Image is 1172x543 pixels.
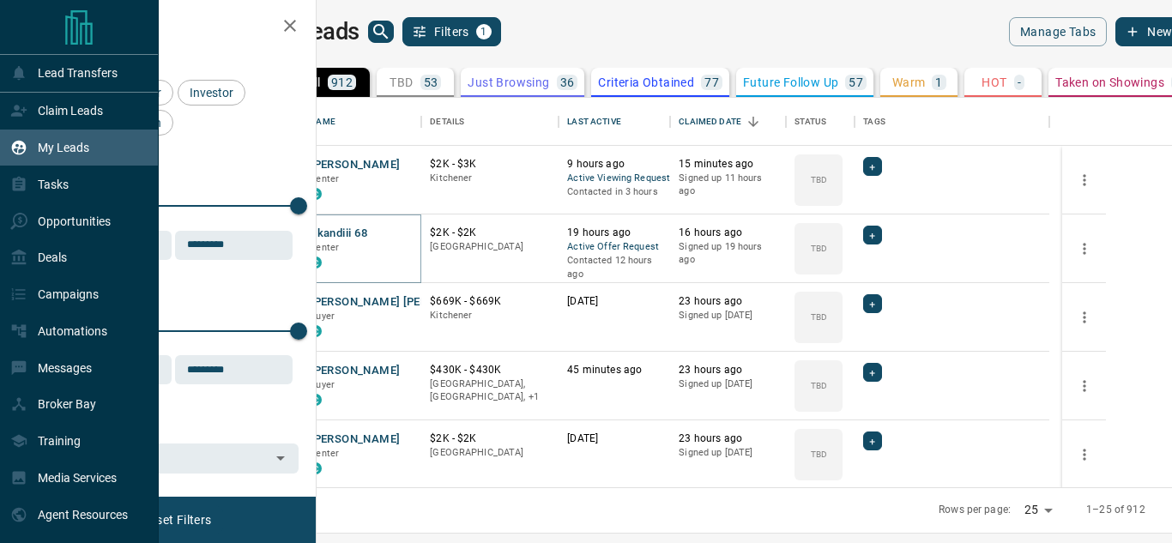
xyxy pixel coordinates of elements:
div: 25 [1018,498,1059,522]
span: Renter [310,448,339,459]
p: 36 [560,76,575,88]
button: Open [269,446,293,470]
span: Active Viewing Request [567,172,662,186]
span: Investor [184,86,239,100]
button: search button [368,21,394,43]
div: Name [310,98,335,146]
p: $2K - $3K [430,157,550,172]
p: 15 minutes ago [679,157,777,172]
p: Warm [892,76,926,88]
span: Renter [310,242,339,253]
p: Criteria Obtained [598,76,694,88]
p: 16 hours ago [679,226,777,240]
p: Signed up 19 hours ago [679,240,777,267]
p: HOT [982,76,1006,88]
button: Reset Filters [130,505,222,534]
span: + [869,295,875,312]
div: Status [786,98,855,146]
div: + [863,294,881,313]
p: [DATE] [567,431,662,446]
button: [PERSON_NAME] [310,431,400,448]
p: 1–25 of 912 [1086,503,1145,517]
span: 1 [478,26,490,38]
span: Active Offer Request [567,240,662,255]
p: Contacted 12 hours ago [567,254,662,281]
span: Buyer [310,311,335,322]
p: 45 minutes ago [567,363,662,377]
p: TBD [811,242,827,255]
p: Signed up [DATE] [679,377,777,391]
div: Investor [178,80,245,106]
p: 23 hours ago [679,363,777,377]
p: [DATE] [567,294,662,309]
p: [GEOGRAPHIC_DATA] [430,446,550,460]
h2: Filters [55,17,299,38]
button: more [1072,236,1097,262]
p: Future Follow Up [743,76,838,88]
p: 9 hours ago [567,157,662,172]
div: Name [301,98,421,146]
p: TBD [811,379,827,392]
span: Buyer [310,379,335,390]
p: $430K - $430K [430,363,550,377]
p: 912 [331,76,353,88]
div: + [863,363,881,382]
button: Manage Tabs [1009,17,1107,46]
p: TBD [811,173,827,186]
span: + [869,364,875,381]
p: 57 [849,76,863,88]
button: [PERSON_NAME] [PERSON_NAME] [310,294,492,311]
p: Signed up 11 hours ago [679,172,777,198]
button: [PERSON_NAME] [310,363,400,379]
div: Last Active [567,98,620,146]
span: Renter [310,173,339,184]
div: Last Active [559,98,670,146]
button: more [1072,167,1097,193]
p: Kitchener [430,309,550,323]
p: Just Browsing [468,76,549,88]
p: $669K - $669K [430,294,550,309]
button: Filters1 [402,17,501,46]
p: Toronto [430,377,550,404]
p: 53 [424,76,438,88]
button: more [1072,305,1097,330]
p: - [1018,76,1021,88]
p: Signed up [DATE] [679,446,777,460]
p: Taken on Showings [1055,76,1164,88]
div: + [863,157,881,176]
span: + [869,226,875,244]
p: $2K - $2K [430,431,550,446]
div: Status [794,98,826,146]
button: more [1072,373,1097,399]
button: Sort [741,110,765,134]
button: [PERSON_NAME] [310,157,400,173]
div: Details [430,98,464,146]
p: 1 [935,76,942,88]
p: $2K - $2K [430,226,550,240]
p: TBD [390,76,413,88]
div: Tags [855,98,1049,146]
p: TBD [811,311,827,323]
p: Kitchener [430,172,550,185]
button: Skandiii 68 [310,226,368,242]
button: more [1072,442,1097,468]
p: 23 hours ago [679,294,777,309]
p: Contacted in 3 hours [567,185,662,199]
div: Details [421,98,559,146]
p: 23 hours ago [679,431,777,446]
div: Claimed Date [679,98,741,146]
p: [GEOGRAPHIC_DATA] [430,240,550,254]
div: + [863,226,881,244]
div: + [863,431,881,450]
p: Rows per page: [939,503,1011,517]
p: 19 hours ago [567,226,662,240]
span: + [869,158,875,175]
div: Tags [863,98,885,146]
p: 77 [704,76,719,88]
p: TBD [811,448,827,461]
span: + [869,432,875,449]
p: Signed up [DATE] [679,309,777,323]
div: Claimed Date [670,98,786,146]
